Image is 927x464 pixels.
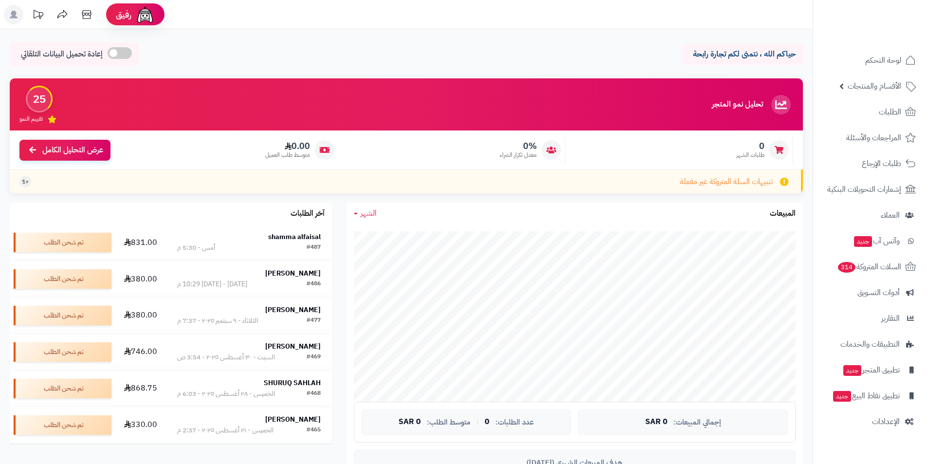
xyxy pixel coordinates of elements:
img: ai-face.png [135,5,155,24]
span: إعادة تحميل البيانات التلقائي [21,49,103,60]
span: العملاء [881,208,900,222]
div: #486 [307,279,321,289]
span: وآتس آب [853,234,900,248]
div: الخميس - ٢١ أغسطس ٢٠٢٥ - 2:37 م [177,426,273,435]
span: الطلبات [879,105,901,119]
a: طلبات الإرجاع [819,152,921,175]
span: جديد [833,391,851,402]
span: التقارير [881,312,900,325]
a: السلات المتروكة314 [819,255,921,278]
span: لوحة التحكم [865,54,901,67]
div: تم شحن الطلب [14,233,111,252]
a: إشعارات التحويلات البنكية [819,178,921,201]
h3: تحليل نمو المتجر [712,100,763,109]
p: حياكم الله ، نتمنى لكم تجارة رابحة [689,49,796,60]
span: 0 SAR [399,418,421,427]
strong: shamma alfaisal [268,232,321,242]
span: | [476,418,479,426]
span: متوسط طلب العميل [265,151,310,159]
td: 868.75 [115,371,166,407]
a: الشهر [354,208,377,219]
div: السبت - ٣٠ أغسطس ٢٠٢٥ - 3:54 ص [177,353,275,362]
div: #468 [307,389,321,399]
a: تطبيق نقاط البيعجديد [819,384,921,408]
span: رفيق [116,9,131,20]
span: تطبيق المتجر [842,363,900,377]
strong: [PERSON_NAME] [265,268,321,278]
span: تقييم النمو [19,115,43,123]
a: الطلبات [819,100,921,124]
a: تطبيق المتجرجديد [819,358,921,382]
span: الأقسام والمنتجات [848,79,901,93]
a: العملاء [819,204,921,227]
div: تم شحن الطلب [14,342,111,362]
span: أدوات التسويق [857,286,900,299]
a: عرض التحليل الكامل [19,140,110,161]
strong: [PERSON_NAME] [265,341,321,352]
a: تحديثات المنصة [26,5,50,27]
td: 330.00 [115,407,166,443]
div: #477 [307,316,321,326]
td: 831.00 [115,224,166,260]
span: التطبيقات والخدمات [840,337,900,351]
div: تم شحن الطلب [14,379,111,398]
a: لوحة التحكم [819,49,921,72]
a: المراجعات والأسئلة [819,126,921,149]
span: معدل تكرار الشراء [500,151,537,159]
span: 0% [500,141,537,151]
span: متوسط الطلب: [427,418,471,427]
span: 0 SAR [645,418,668,427]
a: التقارير [819,307,921,330]
td: 380.00 [115,297,166,334]
span: طلبات الشهر [736,151,764,159]
div: تم شحن الطلب [14,269,111,289]
a: الإعدادات [819,410,921,433]
strong: [PERSON_NAME] [265,305,321,315]
span: 0 [736,141,764,151]
div: تم شحن الطلب [14,415,111,435]
div: الخميس - ٢٨ أغسطس ٢٠٢٥ - 6:03 م [177,389,275,399]
strong: [PERSON_NAME] [265,414,321,425]
span: تنبيهات السلة المتروكة غير مفعلة [680,176,773,187]
span: جديد [854,236,872,247]
span: إجمالي المبيعات: [673,418,721,427]
span: تطبيق نقاط البيع [832,389,900,403]
div: #465 [307,426,321,435]
div: #487 [307,243,321,253]
td: 380.00 [115,261,166,297]
a: وآتس آبجديد [819,229,921,253]
span: 0.00 [265,141,310,151]
span: +1 [22,178,29,186]
td: 746.00 [115,334,166,370]
h3: آخر الطلبات [291,209,325,218]
div: [DATE] - [DATE] 10:29 م [177,279,247,289]
div: أمس - 5:30 م [177,243,215,253]
strong: SHURUQ SAHLAH [264,378,321,388]
span: 0 [485,418,490,427]
h3: المبيعات [770,209,796,218]
span: إشعارات التحويلات البنكية [827,183,901,196]
span: الإعدادات [872,415,900,428]
div: #469 [307,353,321,362]
span: 314 [838,262,855,273]
span: المراجعات والأسئلة [846,131,901,145]
span: طلبات الإرجاع [862,157,901,170]
span: الشهر [361,207,377,219]
span: السلات المتروكة [837,260,901,274]
div: تم شحن الطلب [14,306,111,325]
div: الثلاثاء - ٩ سبتمبر ٢٠٢٥ - 7:37 م [177,316,258,326]
a: التطبيقات والخدمات [819,333,921,356]
a: أدوات التسويق [819,281,921,304]
span: جديد [843,365,861,376]
img: logo-2.png [861,26,918,47]
span: عرض التحليل الكامل [42,145,103,156]
span: عدد الطلبات: [495,418,534,427]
